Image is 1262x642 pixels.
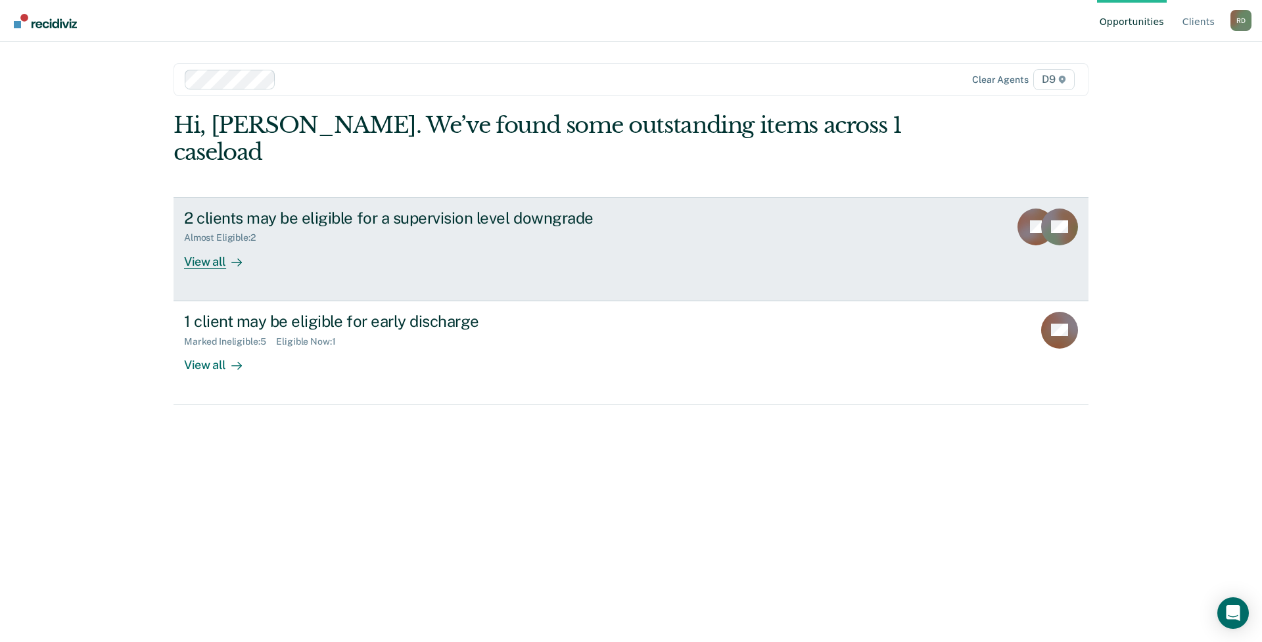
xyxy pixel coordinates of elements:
img: Recidiviz [14,14,77,28]
a: 2 clients may be eligible for a supervision level downgradeAlmost Eligible:2View all [174,197,1088,301]
span: D9 [1033,69,1075,90]
div: View all [184,347,258,372]
button: Profile dropdown button [1230,10,1251,31]
div: 2 clients may be eligible for a supervision level downgrade [184,209,645,228]
div: Open Intercom Messenger [1217,597,1249,629]
div: Clear agents [972,74,1028,86]
div: Eligible Now : 1 [276,336,346,347]
div: R D [1230,10,1251,31]
div: Hi, [PERSON_NAME]. We’ve found some outstanding items across 1 caseload [174,112,906,166]
div: Marked Ineligible : 5 [184,336,276,347]
a: 1 client may be eligible for early dischargeMarked Ineligible:5Eligible Now:1View all [174,301,1088,405]
div: Almost Eligible : 2 [184,232,266,243]
div: 1 client may be eligible for early discharge [184,312,645,331]
div: View all [184,243,258,269]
